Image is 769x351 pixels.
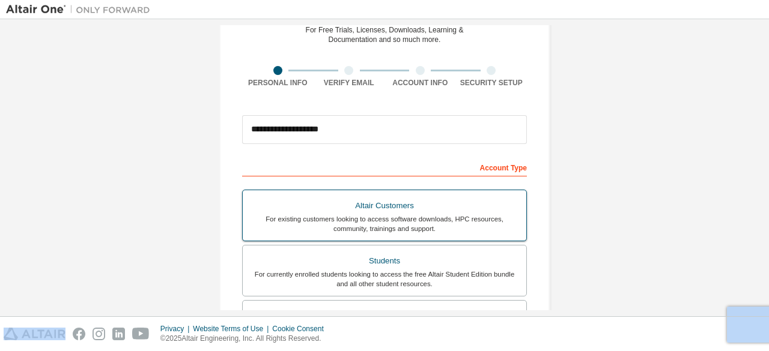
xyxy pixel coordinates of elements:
[193,324,272,334] div: Website Terms of Use
[314,78,385,88] div: Verify Email
[306,25,464,44] div: For Free Trials, Licenses, Downloads, Learning & Documentation and so much more.
[112,328,125,340] img: linkedin.svg
[6,4,156,16] img: Altair One
[250,197,519,214] div: Altair Customers
[4,328,65,340] img: altair_logo.svg
[160,324,193,334] div: Privacy
[242,78,314,88] div: Personal Info
[384,78,456,88] div: Account Info
[132,328,150,340] img: youtube.svg
[272,324,330,334] div: Cookie Consent
[250,269,519,289] div: For currently enrolled students looking to access the free Altair Student Edition bundle and all ...
[160,334,331,344] p: © 2025 Altair Engineering, Inc. All Rights Reserved.
[73,328,85,340] img: facebook.svg
[250,214,519,233] div: For existing customers looking to access software downloads, HPC resources, community, trainings ...
[456,78,527,88] div: Security Setup
[250,253,519,269] div: Students
[242,157,527,176] div: Account Type
[250,308,519,325] div: Faculty
[93,328,105,340] img: instagram.svg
